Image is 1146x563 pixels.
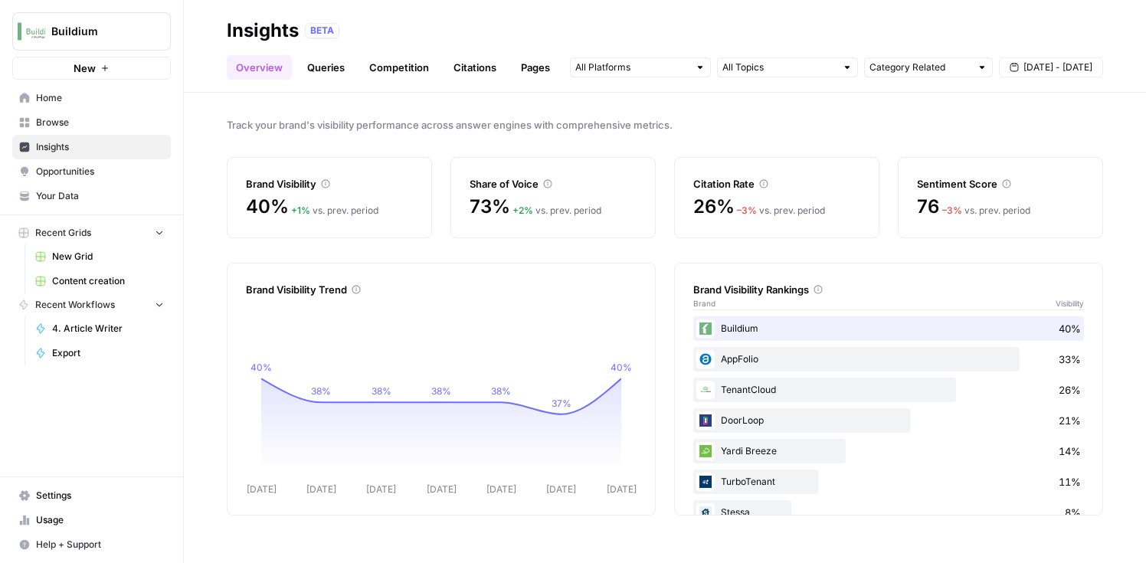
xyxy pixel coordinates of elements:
[28,316,171,341] a: 4. Article Writer
[311,385,331,397] tspan: 38%
[693,195,734,219] span: 26%
[696,350,715,368] img: w5f5pwhrrgxb64ckyqypgm771p5c
[360,55,438,80] a: Competition
[737,205,757,216] span: – 3 %
[546,483,576,495] tspan: [DATE]
[227,55,292,80] a: Overview
[607,483,637,495] tspan: [DATE]
[693,470,1084,494] div: TurboTenant
[1023,61,1092,74] span: [DATE] - [DATE]
[693,297,715,309] span: Brand
[12,483,171,508] a: Settings
[693,316,1084,341] div: Buildium
[28,341,171,365] a: Export
[36,165,164,178] span: Opportunities
[36,189,164,203] span: Your Data
[693,282,1084,297] div: Brand Visibility Rankings
[28,244,171,269] a: New Grid
[486,483,516,495] tspan: [DATE]
[696,319,715,338] img: v3d0gf1r195jgbdj8f0jhmpvsfiu
[470,176,637,191] div: Share of Voice
[696,381,715,399] img: tmvi4pfz0ozynes8gsyk5khhrdim
[12,12,171,51] button: Workspace: Buildium
[427,483,457,495] tspan: [DATE]
[366,483,396,495] tspan: [DATE]
[227,18,299,43] div: Insights
[246,176,413,191] div: Brand Visibility
[611,362,632,373] tspan: 40%
[12,532,171,557] button: Help + Support
[74,61,96,76] span: New
[291,205,310,216] span: + 1 %
[12,159,171,184] a: Opportunities
[1065,505,1081,520] span: 8%
[12,293,171,316] button: Recent Workflows
[12,57,171,80] button: New
[12,110,171,135] a: Browse
[693,439,1084,463] div: Yardi Breeze
[1059,474,1081,489] span: 11%
[693,176,860,191] div: Citation Rate
[1059,444,1081,459] span: 14%
[1059,321,1081,336] span: 40%
[693,408,1084,433] div: DoorLoop
[298,55,354,80] a: Queries
[247,483,277,495] tspan: [DATE]
[52,322,164,336] span: 4. Article Writer
[491,385,511,397] tspan: 38%
[305,23,339,38] div: BETA
[52,346,164,360] span: Export
[246,282,637,297] div: Brand Visibility Trend
[291,204,378,218] div: vs. prev. period
[36,91,164,105] span: Home
[1056,297,1084,309] span: Visibility
[552,398,571,409] tspan: 37%
[444,55,506,80] a: Citations
[693,500,1084,525] div: Stessa
[431,385,451,397] tspan: 38%
[12,221,171,244] button: Recent Grids
[372,385,391,397] tspan: 38%
[52,274,164,288] span: Content creation
[52,250,164,263] span: New Grid
[917,176,1084,191] div: Sentiment Score
[250,362,272,373] tspan: 40%
[696,503,715,522] img: rnt5lopvww7itqeada6gni4vt3rr
[512,205,533,216] span: + 2 %
[12,508,171,532] a: Usage
[1059,413,1081,428] span: 21%
[917,195,939,219] span: 76
[12,86,171,110] a: Home
[51,24,144,39] span: Buildium
[722,60,836,75] input: All Topics
[306,483,336,495] tspan: [DATE]
[942,205,962,216] span: – 3 %
[942,204,1030,218] div: vs. prev. period
[227,117,1103,133] span: Track your brand's visibility performance across answer engines with comprehensive metrics.
[18,18,45,45] img: Buildium Logo
[693,378,1084,402] div: TenantCloud
[696,473,715,491] img: nq63rn473dl7ws3t2sfboh37zhsk
[1059,382,1081,398] span: 26%
[470,195,509,219] span: 73%
[696,442,715,460] img: 4xf8xzpj14yhbu7khmhyyzlfa7pg
[28,269,171,293] a: Content creation
[36,140,164,154] span: Insights
[36,513,164,527] span: Usage
[1059,352,1081,367] span: 33%
[512,204,601,218] div: vs. prev. period
[999,57,1103,77] button: [DATE] - [DATE]
[35,226,91,240] span: Recent Grids
[737,204,825,218] div: vs. prev. period
[36,538,164,552] span: Help + Support
[575,60,689,75] input: All Platforms
[696,411,715,430] img: fe3faw8jaht5xv2lrv8zgeseqims
[35,298,115,312] span: Recent Workflows
[512,55,559,80] a: Pages
[246,195,288,219] span: 40%
[12,135,171,159] a: Insights
[36,116,164,129] span: Browse
[869,60,971,75] input: Category Related
[12,184,171,208] a: Your Data
[36,489,164,502] span: Settings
